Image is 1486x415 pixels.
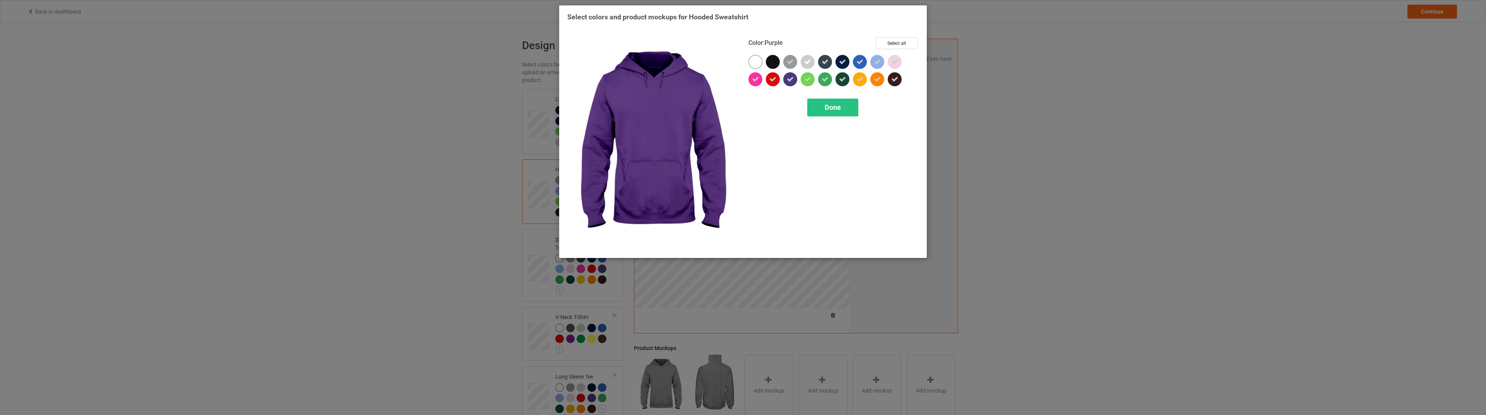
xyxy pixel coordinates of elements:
[748,39,763,46] span: Color
[876,37,918,49] button: Select all
[567,13,748,21] span: Select colors and product mockups for Hooded Sweatshirt
[748,39,783,47] h4: :
[765,39,783,46] span: Purple
[567,37,738,250] img: regular.jpg
[825,103,841,111] span: Done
